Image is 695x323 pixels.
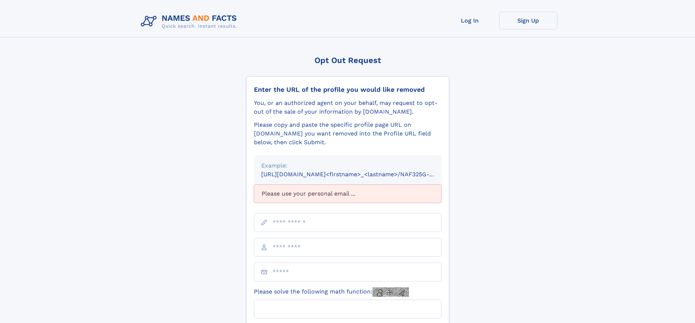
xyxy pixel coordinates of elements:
a: Sign Up [499,12,557,29]
div: Example: [261,161,434,170]
img: Logo Names and Facts [138,12,243,31]
div: Enter the URL of the profile you would like removed [254,86,441,94]
div: You, or an authorized agent on your behalf, may request to opt-out of the sale of your informatio... [254,99,441,116]
div: Please use your personal email ... [254,185,441,203]
div: Opt Out Request [246,56,449,65]
label: Please solve the following math function: [254,287,409,297]
div: Please copy and paste the specific profile page URL on [DOMAIN_NAME] you want removed into the Pr... [254,121,441,147]
small: [URL][DOMAIN_NAME]<firstname>_<lastname>/NAF325G-xxxxxxxx [261,171,455,178]
a: Log In [441,12,499,29]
